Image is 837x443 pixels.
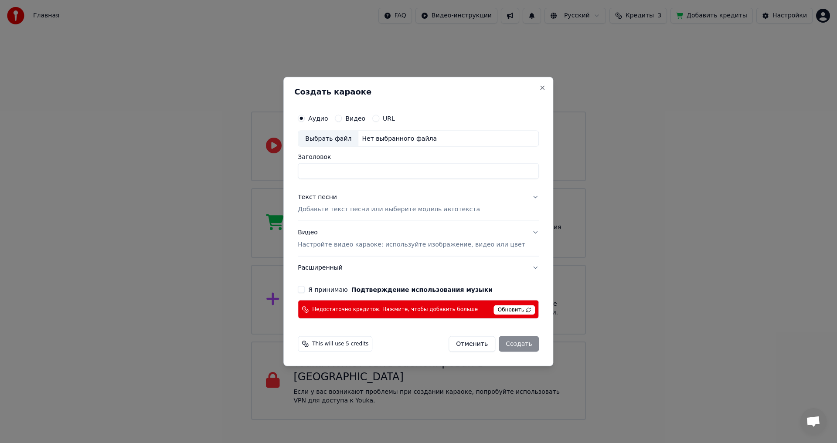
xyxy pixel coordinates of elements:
label: Аудио [308,115,328,121]
label: Я принимаю [308,287,493,293]
p: Добавьте текст песни или выберите модель автотекста [298,205,480,214]
div: Нет выбранного файла [358,134,440,143]
div: Видео [298,228,525,249]
span: Обновить [494,305,535,315]
label: URL [383,115,395,121]
span: This will use 5 credits [312,341,368,348]
button: ВидеоНастройте видео караоке: используйте изображение, видео или цвет [298,221,539,256]
label: Видео [345,115,365,121]
span: Недостаточно кредитов. Нажмите, чтобы добавить больше [312,306,478,313]
h2: Создать караоке [294,88,542,95]
button: Текст песниДобавьте текст песни или выберите модель автотекста [298,186,539,221]
label: Заголовок [298,154,539,160]
p: Настройте видео караоке: используйте изображение, видео или цвет [298,240,525,249]
button: Расширенный [298,257,539,279]
button: Я принимаю [351,287,493,293]
div: Выбрать файл [298,131,358,146]
div: Текст песни [298,193,337,202]
button: Отменить [449,336,495,352]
